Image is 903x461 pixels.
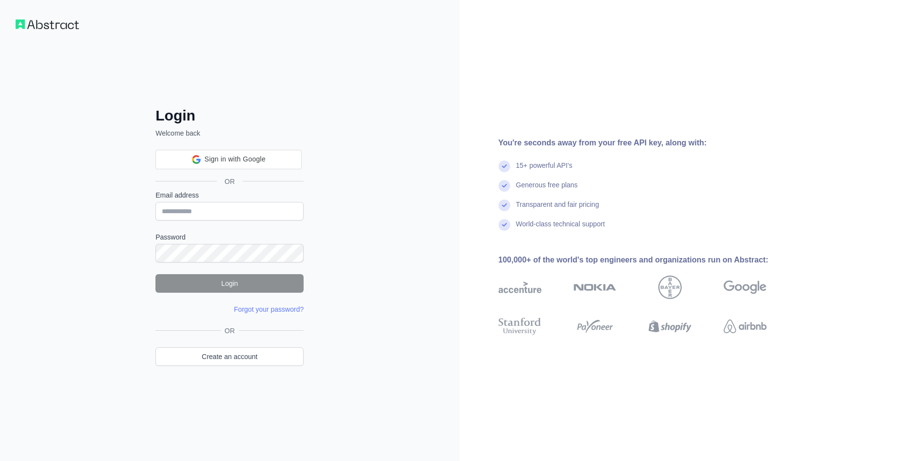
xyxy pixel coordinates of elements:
[155,190,304,200] label: Email address
[516,180,578,200] div: Generous free plans
[155,150,302,169] div: Sign in with Google
[724,276,767,299] img: google
[155,128,304,138] p: Welcome back
[217,177,243,186] span: OR
[205,154,266,164] span: Sign in with Google
[499,160,510,172] img: check mark
[155,232,304,242] label: Password
[499,254,798,266] div: 100,000+ of the world's top engineers and organizations run on Abstract:
[658,276,682,299] img: bayer
[155,274,304,293] button: Login
[499,219,510,231] img: check mark
[574,276,616,299] img: nokia
[574,316,616,337] img: payoneer
[16,20,79,29] img: Workflow
[155,347,304,366] a: Create an account
[499,316,541,337] img: stanford university
[516,219,605,239] div: World-class technical support
[516,160,573,180] div: 15+ powerful API's
[649,316,692,337] img: shopify
[234,305,304,313] a: Forgot your password?
[499,200,510,211] img: check mark
[499,180,510,192] img: check mark
[516,200,599,219] div: Transparent and fair pricing
[221,326,239,336] span: OR
[499,137,798,149] div: You're seconds away from your free API key, along with:
[724,316,767,337] img: airbnb
[499,276,541,299] img: accenture
[155,107,304,124] h2: Login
